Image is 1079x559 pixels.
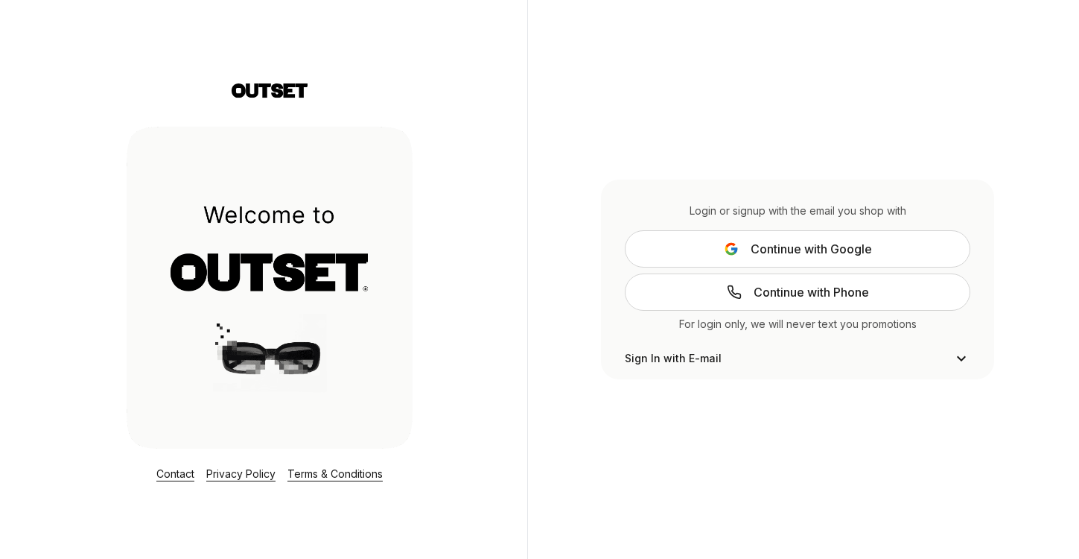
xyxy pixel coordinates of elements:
a: Contact [156,467,194,480]
a: Terms & Conditions [287,467,383,480]
div: For login only, we will never text you promotions [625,317,970,332]
button: Sign In with E-mail [625,350,970,367]
span: Sign In with E-mail [625,351,722,366]
div: Login or signup with the email you shop with [625,203,970,218]
a: Continue with Phone [625,274,970,311]
span: Continue with Phone [754,283,869,301]
button: Continue with Google [625,230,970,268]
span: Continue with Google [751,240,872,258]
a: Privacy Policy [206,467,276,480]
img: Login Layout Image [127,126,413,448]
